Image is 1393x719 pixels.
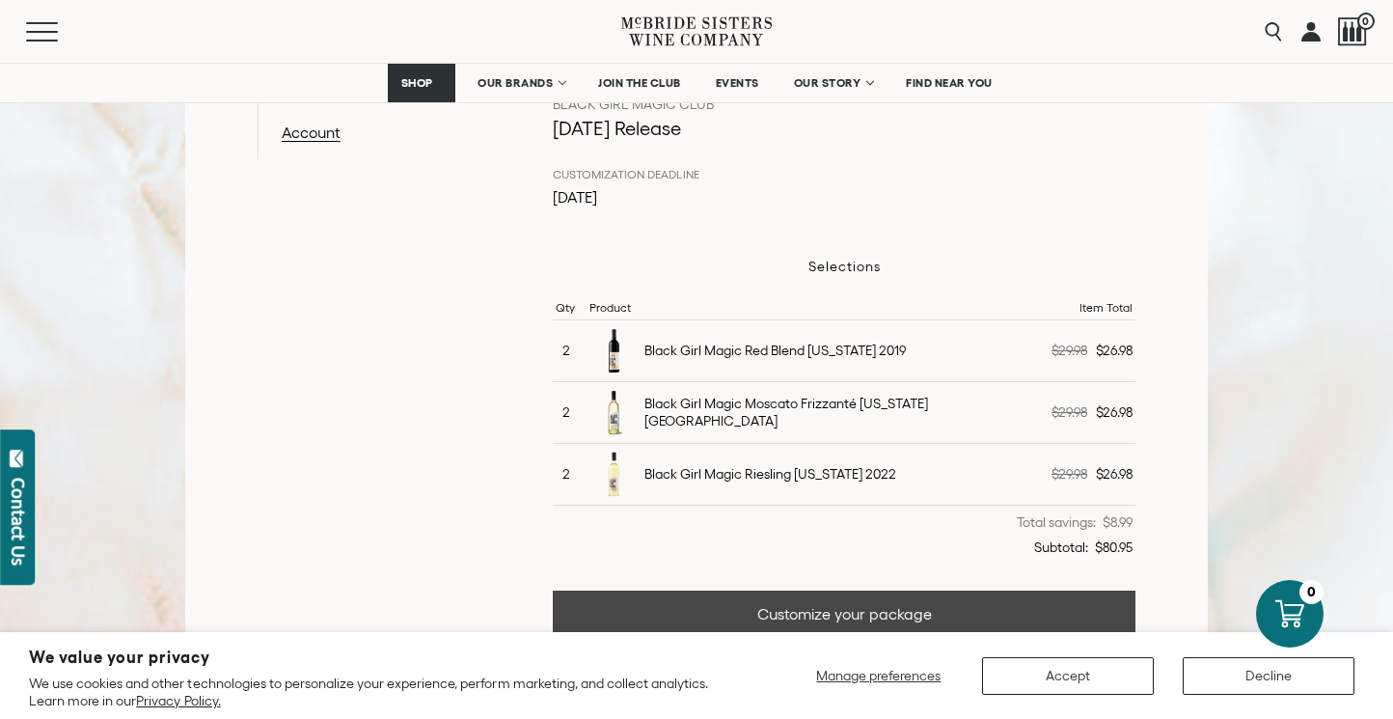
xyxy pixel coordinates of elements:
button: Accept [982,657,1154,695]
a: SHOP [388,64,455,102]
span: FIND NEAR YOU [906,76,993,90]
span: EVENTS [716,76,759,90]
div: 0 [1299,580,1324,604]
h2: We value your privacy [29,650,738,666]
button: Decline [1183,657,1354,695]
a: JOIN THE CLUB [586,64,694,102]
span: OUR BRANDS [478,76,553,90]
span: 0 [1357,13,1375,30]
a: OUR BRANDS [465,64,576,102]
span: SHOP [400,76,433,90]
a: Privacy Policy. [136,693,220,708]
a: FIND NEAR YOU [893,64,1005,102]
button: Mobile Menu Trigger [26,22,96,41]
button: Manage preferences [805,657,953,695]
a: OUR STORY [781,64,885,102]
span: OUR STORY [794,76,861,90]
span: Manage preferences [816,668,941,683]
div: Contact Us [9,478,28,566]
a: EVENTS [703,64,772,102]
p: We use cookies and other technologies to personalize your experience, perform marketing, and coll... [29,675,738,709]
span: JOIN THE CLUB [598,76,681,90]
